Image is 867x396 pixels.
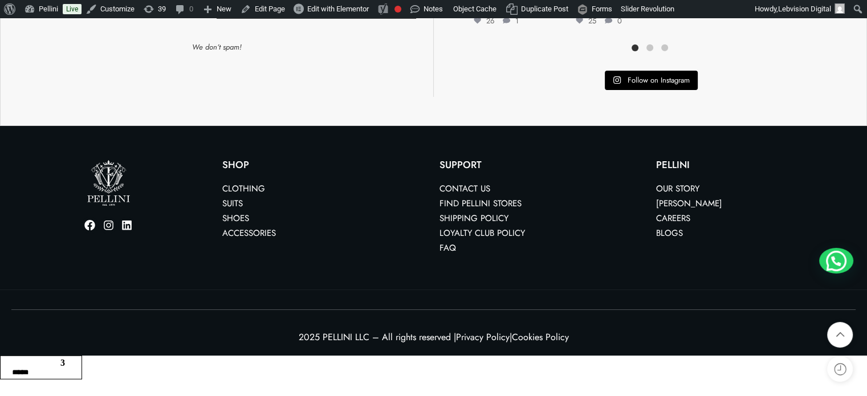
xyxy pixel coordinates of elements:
[656,197,722,210] a: [PERSON_NAME]
[613,76,621,84] svg: Instagram
[656,182,699,195] a: Our Story
[512,330,569,344] a: Cookies Policy
[63,4,82,14] a: Live
[439,242,456,254] a: FAQ
[439,227,525,239] a: Loyalty Club Policy
[621,5,674,13] span: Slider Revolution
[439,197,522,210] a: Find Pellini Stores
[656,227,683,239] a: Blogs
[222,197,243,210] a: Suits
[656,212,690,224] a: Careers
[503,15,519,26] span: 1
[192,42,242,52] em: We don’t spam!
[778,5,831,13] span: Lebvision Digital
[656,160,861,170] p: PELLINI
[605,71,698,90] a: Instagram Follow on Instagram
[222,182,265,195] a: Clothing
[439,182,490,195] a: Contact us
[439,160,645,170] p: SUPPORT
[439,212,508,224] a: Shipping Policy
[576,15,596,26] span: 25
[394,6,401,13] div: Focus keyphrase not set
[11,330,856,345] p: 2025 PELLINI LLC – All rights reserved | |
[628,75,690,85] span: Follow on Instagram
[456,330,510,344] a: Privacy Policy
[222,212,249,224] a: Shoes
[222,227,276,239] a: Accessories
[222,160,428,170] p: Shop
[474,15,494,26] span: 26
[605,15,622,26] span: 0
[307,5,369,13] span: Edit with Elementor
